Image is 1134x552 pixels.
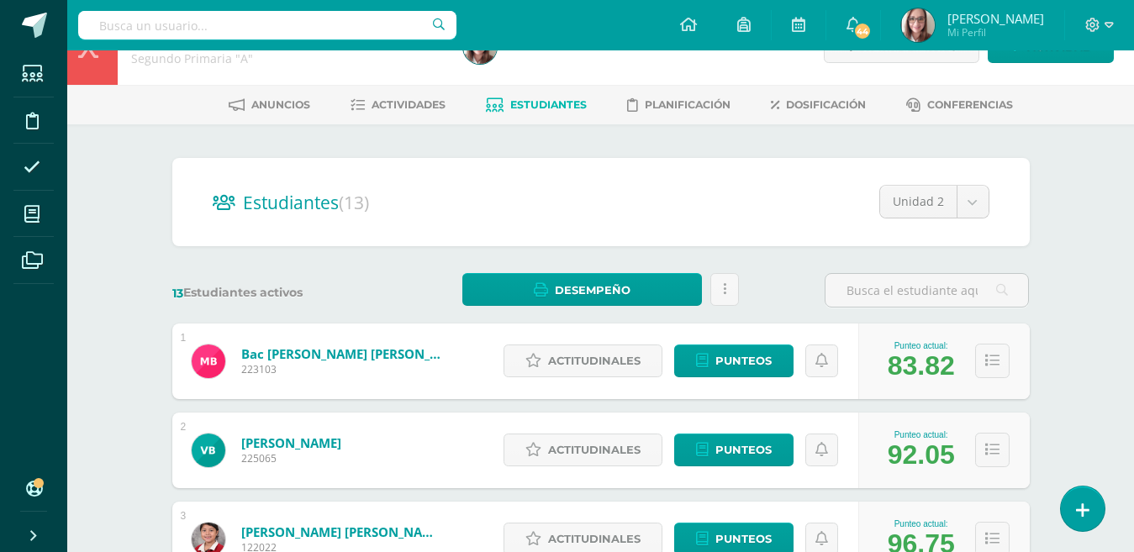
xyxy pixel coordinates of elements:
span: Mi Perfil [947,25,1044,39]
a: Punteos [674,344,794,377]
span: (13) [339,191,369,214]
span: Actitudinales [548,345,641,376]
span: Conferencias [927,98,1013,111]
a: Unidad 2 [880,186,989,218]
a: Planificación [627,92,731,118]
div: Punteo actual: [888,519,955,528]
a: Actitudinales [504,344,662,377]
span: Punteos [715,345,772,376]
a: Bac [PERSON_NAME] [PERSON_NAME] [241,345,443,362]
a: [PERSON_NAME] [241,434,341,451]
input: Busca el estudiante aquí... [825,274,1028,307]
img: 11e318c0762c31058ab6ca225cab9c5d.png [901,8,935,42]
a: Actividades [351,92,446,118]
span: 44 [853,22,872,40]
span: Actividades [372,98,446,111]
div: 83.82 [888,350,955,381]
div: 1 [181,332,187,344]
a: Dosificación [771,92,866,118]
span: Actitudinales [548,434,641,465]
a: Punteos [674,434,794,466]
div: Punteo actual: [888,430,955,439]
a: Estudiantes [486,92,587,118]
div: Punteo actual: [888,341,955,350]
span: Estudiantes [510,98,587,111]
input: Busca un usuario... [78,11,456,39]
img: 69c803989d2c172b7c5860d6410d0544.png [192,434,225,467]
span: Punteos [715,434,772,465]
a: Actitudinales [504,434,662,466]
label: Estudiantes activos [172,285,377,301]
span: 223103 [241,362,443,376]
span: Estudiantes [243,191,369,214]
span: Desempeño [555,275,630,306]
span: [PERSON_NAME] [947,10,1044,27]
a: Anuncios [229,92,310,118]
span: 225065 [241,451,341,465]
div: Segundo Primaria 'A' [131,50,443,66]
span: Unidad 2 [893,186,944,218]
a: Conferencias [906,92,1013,118]
div: 2 [181,421,187,433]
a: Desempeño [462,273,702,306]
span: Planificación [645,98,731,111]
span: Dosificación [786,98,866,111]
img: 90e04acaf7991d8e6062367bd7b90990.png [192,344,225,378]
a: [PERSON_NAME] [PERSON_NAME] [241,523,443,540]
div: 3 [181,510,187,522]
span: Anuncios [251,98,310,111]
span: 13 [172,286,183,301]
div: 92.05 [888,439,955,471]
